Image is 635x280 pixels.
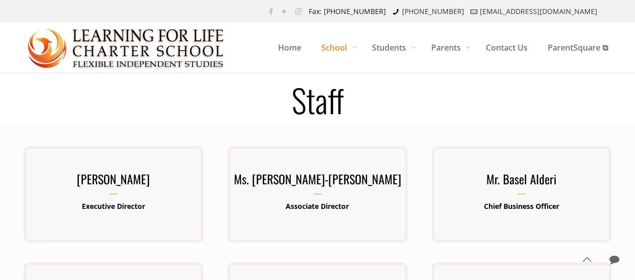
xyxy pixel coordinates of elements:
[402,7,464,16] a: [PHONE_NUMBER]
[469,7,479,16] i: mail
[266,6,277,16] a: Facebook icon
[311,23,362,73] a: School
[421,23,476,73] a: Parents
[227,169,407,195] h3: Ms. [PERSON_NAME]-[PERSON_NAME]
[268,33,311,63] span: Home
[484,201,559,211] b: Chief Business Officer
[12,84,624,116] h1: Staff
[391,7,401,16] i: phone
[476,33,538,63] span: Contact Us
[476,23,538,73] a: Contact Us
[311,33,362,63] span: School
[576,249,597,270] a: Back to top icon
[538,23,618,73] a: ParentSquare ⧉
[362,23,421,73] a: Students
[480,7,597,16] a: [EMAIL_ADDRESS][DOMAIN_NAME]
[28,23,225,73] a: Learning for Life Charter School
[362,33,421,63] span: Students
[293,6,304,16] a: Instagram icon
[280,6,290,16] a: YouTube icon
[24,169,203,195] h3: [PERSON_NAME]
[286,201,349,211] b: Associate Director
[421,33,476,63] span: Parents
[538,33,618,63] span: ParentSquare ⧉
[268,23,311,73] a: Home
[82,201,145,211] b: Executive Director
[432,169,611,195] h3: Mr. Basel Alderi
[28,23,225,73] img: Staff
